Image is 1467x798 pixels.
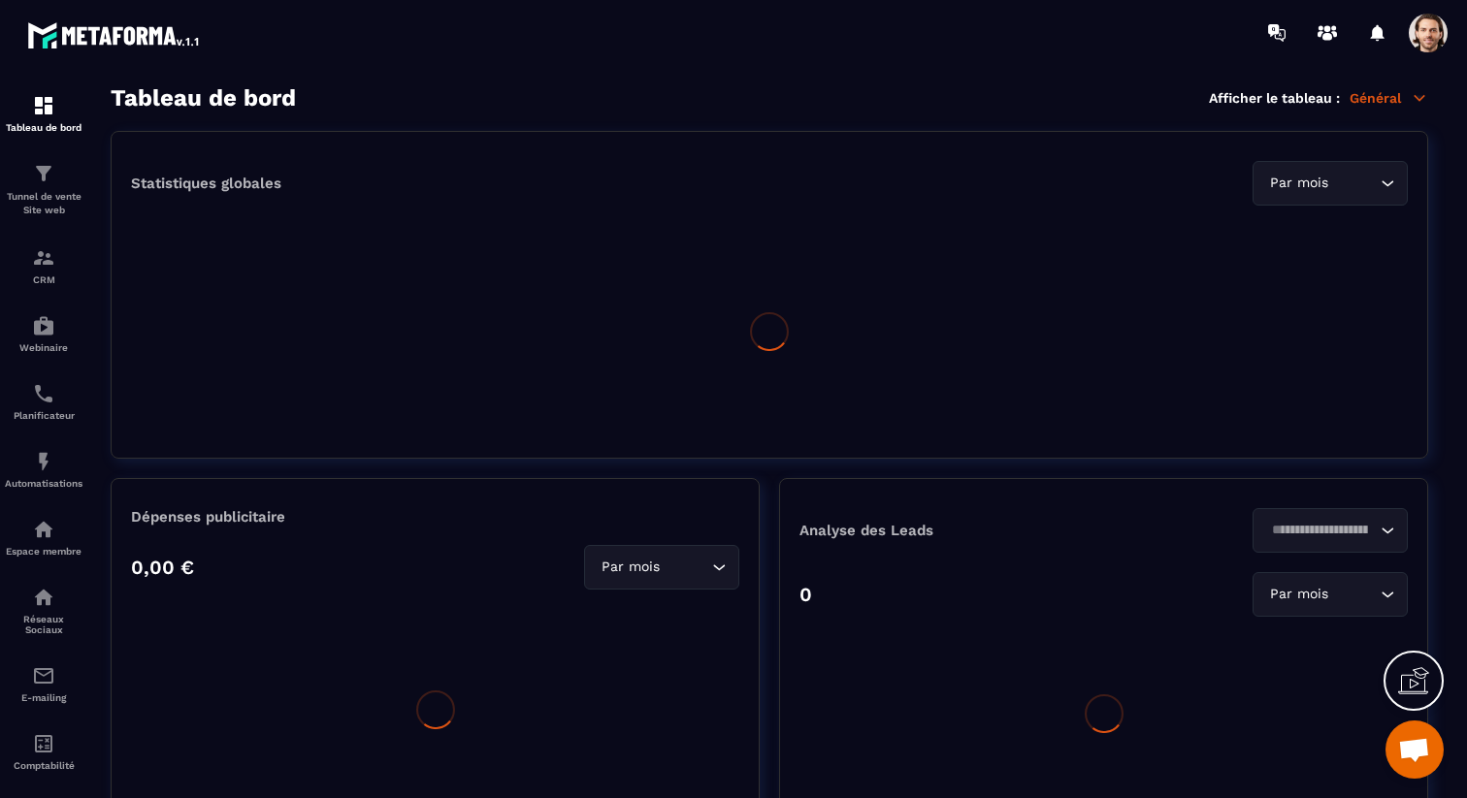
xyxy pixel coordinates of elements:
span: Par mois [597,557,664,578]
p: Webinaire [5,342,82,353]
p: Tunnel de vente Site web [5,190,82,217]
img: automations [32,450,55,473]
input: Search for option [1332,584,1376,605]
a: emailemailE-mailing [5,650,82,718]
div: Search for option [584,545,739,590]
p: E-mailing [5,692,82,703]
div: Search for option [1253,161,1408,206]
img: logo [27,17,202,52]
h3: Tableau de bord [111,84,296,112]
input: Search for option [664,557,707,578]
p: Dépenses publicitaire [131,508,739,526]
input: Search for option [1265,520,1376,541]
p: Statistiques globales [131,175,281,192]
p: Afficher le tableau : [1209,90,1340,106]
img: automations [32,518,55,541]
input: Search for option [1332,173,1376,194]
span: Par mois [1265,173,1332,194]
p: Tableau de bord [5,122,82,133]
span: Par mois [1265,584,1332,605]
img: formation [32,94,55,117]
p: Automatisations [5,478,82,489]
img: email [32,664,55,687]
div: Search for option [1253,508,1408,553]
p: 0 [799,583,812,606]
p: CRM [5,274,82,285]
img: social-network [32,586,55,609]
img: accountant [32,732,55,755]
img: formation [32,246,55,270]
img: formation [32,162,55,185]
div: Search for option [1253,572,1408,617]
a: formationformationCRM [5,232,82,300]
p: Espace membre [5,546,82,557]
a: schedulerschedulerPlanificateur [5,367,82,435]
p: Réseaux Sociaux [5,614,82,635]
p: Analyse des Leads [799,522,1104,539]
a: accountantaccountantComptabilité [5,718,82,785]
p: 0,00 € [131,556,194,579]
a: formationformationTableau de bord [5,80,82,147]
p: Comptabilité [5,760,82,771]
a: social-networksocial-networkRéseaux Sociaux [5,571,82,650]
div: Ouvrir le chat [1385,720,1444,779]
img: scheduler [32,382,55,405]
img: automations [32,314,55,337]
a: automationsautomationsAutomatisations [5,435,82,503]
a: automationsautomationsWebinaire [5,300,82,367]
a: automationsautomationsEspace membre [5,503,82,571]
p: Planificateur [5,410,82,421]
a: formationformationTunnel de vente Site web [5,147,82,232]
p: Général [1350,89,1428,107]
